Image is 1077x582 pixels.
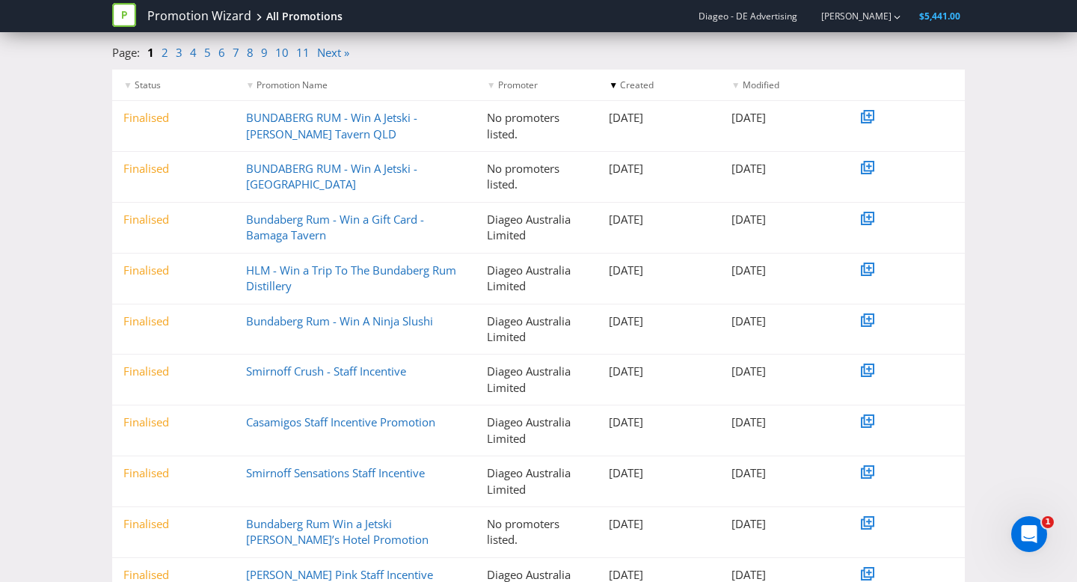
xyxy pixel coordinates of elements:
[247,45,254,60] a: 8
[919,10,960,22] span: $5,441.00
[720,465,843,481] div: [DATE]
[476,414,598,447] div: Diageo Australia Limited
[246,465,425,480] a: Smirnoff Sensations Staff Incentive
[1042,516,1054,528] span: 1
[112,313,235,329] div: Finalised
[246,161,417,192] a: BUNDABERG RUM - Win A Jetski - [GEOGRAPHIC_DATA]
[190,45,197,60] a: 4
[476,465,598,497] div: Diageo Australia Limited
[806,10,892,22] a: [PERSON_NAME]
[498,79,538,91] span: Promoter
[147,45,154,60] a: 1
[476,110,598,142] div: No promoters listed.
[720,414,843,430] div: [DATE]
[246,567,433,582] a: [PERSON_NAME] Pink Staff Incentive
[112,516,235,532] div: Finalised
[476,313,598,346] div: Diageo Australia Limited
[620,79,654,91] span: Created
[112,263,235,278] div: Finalised
[699,10,797,22] span: Diageo - DE Advertising
[598,313,720,329] div: [DATE]
[112,465,235,481] div: Finalised
[246,414,435,429] a: Casamigos Staff Incentive Promotion
[204,45,211,60] a: 5
[246,313,433,328] a: Bundaberg Rum - Win A Ninja Slushi
[598,212,720,227] div: [DATE]
[476,212,598,244] div: Diageo Australia Limited
[266,9,343,24] div: All Promotions
[317,45,349,60] a: Next »
[731,79,740,91] span: ▼
[246,79,255,91] span: ▼
[476,516,598,548] div: No promoters listed.
[112,212,235,227] div: Finalised
[233,45,239,60] a: 7
[162,45,168,60] a: 2
[176,45,182,60] a: 3
[112,364,235,379] div: Finalised
[487,79,496,91] span: ▼
[598,414,720,430] div: [DATE]
[598,364,720,379] div: [DATE]
[246,516,429,547] a: Bundaberg Rum Win a Jetski [PERSON_NAME]’s Hotel Promotion
[147,7,251,25] a: Promotion Wizard
[112,45,140,60] span: Page:
[609,79,618,91] span: ▼
[720,212,843,227] div: [DATE]
[246,212,424,242] a: Bundaberg Rum - Win a Gift Card - Bamaga Tavern
[720,313,843,329] div: [DATE]
[720,161,843,177] div: [DATE]
[598,516,720,532] div: [DATE]
[218,45,225,60] a: 6
[598,110,720,126] div: [DATE]
[296,45,310,60] a: 11
[598,263,720,278] div: [DATE]
[598,465,720,481] div: [DATE]
[743,79,779,91] span: Modified
[1011,516,1047,552] iframe: Intercom live chat
[135,79,161,91] span: Status
[720,516,843,532] div: [DATE]
[246,263,456,293] a: HLM - Win a Trip To The Bundaberg Rum Distillery
[720,263,843,278] div: [DATE]
[476,161,598,193] div: No promoters listed.
[476,364,598,396] div: Diageo Australia Limited
[720,364,843,379] div: [DATE]
[112,110,235,126] div: Finalised
[246,364,406,379] a: Smirnoff Crush - Staff Incentive
[275,45,289,60] a: 10
[261,45,268,60] a: 9
[246,110,417,141] a: BUNDABERG RUM - Win A Jetski - [PERSON_NAME] Tavern QLD
[112,161,235,177] div: Finalised
[123,79,132,91] span: ▼
[720,110,843,126] div: [DATE]
[112,414,235,430] div: Finalised
[476,263,598,295] div: Diageo Australia Limited
[598,161,720,177] div: [DATE]
[257,79,328,91] span: Promotion Name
